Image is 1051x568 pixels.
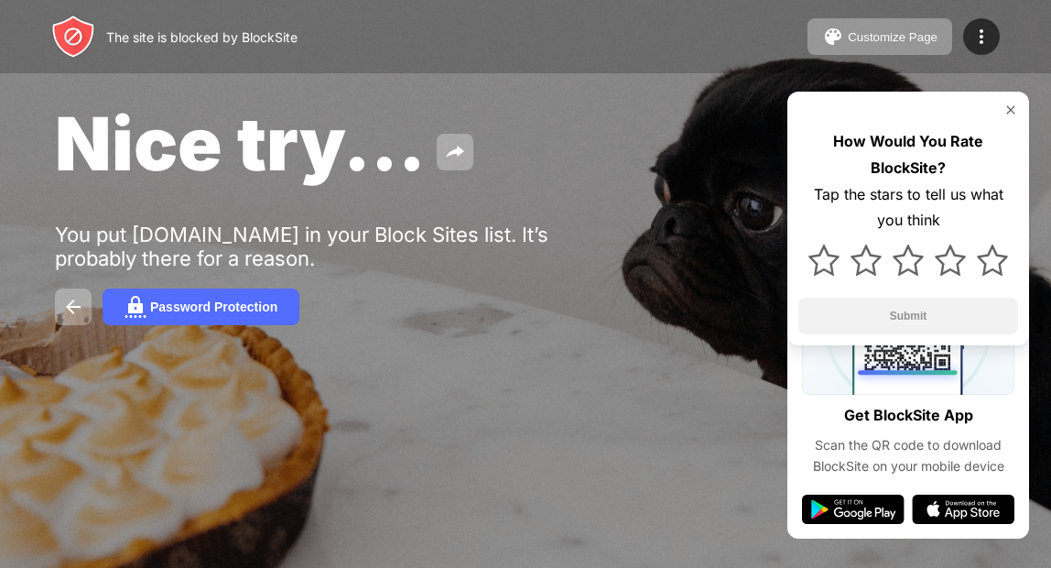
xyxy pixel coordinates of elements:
button: Customize Page [807,18,952,55]
img: star.svg [893,245,924,276]
iframe: Banner [55,337,488,546]
div: Customize Page [848,30,937,44]
div: How Would You Rate BlockSite? [798,128,1018,181]
img: star.svg [935,245,966,276]
img: star.svg [808,245,840,276]
img: header-logo.svg [51,15,95,59]
img: google-play.svg [802,495,905,524]
div: Tap the stars to tell us what you think [798,181,1018,235]
img: password.svg [125,296,146,318]
img: menu-icon.svg [970,26,992,48]
img: share.svg [444,141,466,163]
div: The site is blocked by BlockSite [106,29,298,45]
span: Nice try... [55,99,426,188]
div: You put [DOMAIN_NAME] in your Block Sites list. It’s probably there for a reason. [55,223,621,270]
img: back.svg [62,296,84,318]
img: pallet.svg [822,26,844,48]
button: Password Protection [103,289,299,325]
div: Password Protection [150,300,277,314]
img: star.svg [851,245,882,276]
img: app-store.svg [912,495,1014,524]
div: Scan the QR code to download BlockSite on your mobile device [802,435,1014,476]
img: star.svg [977,245,1008,276]
button: Submit [798,298,1018,334]
img: rate-us-close.svg [1003,103,1018,117]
